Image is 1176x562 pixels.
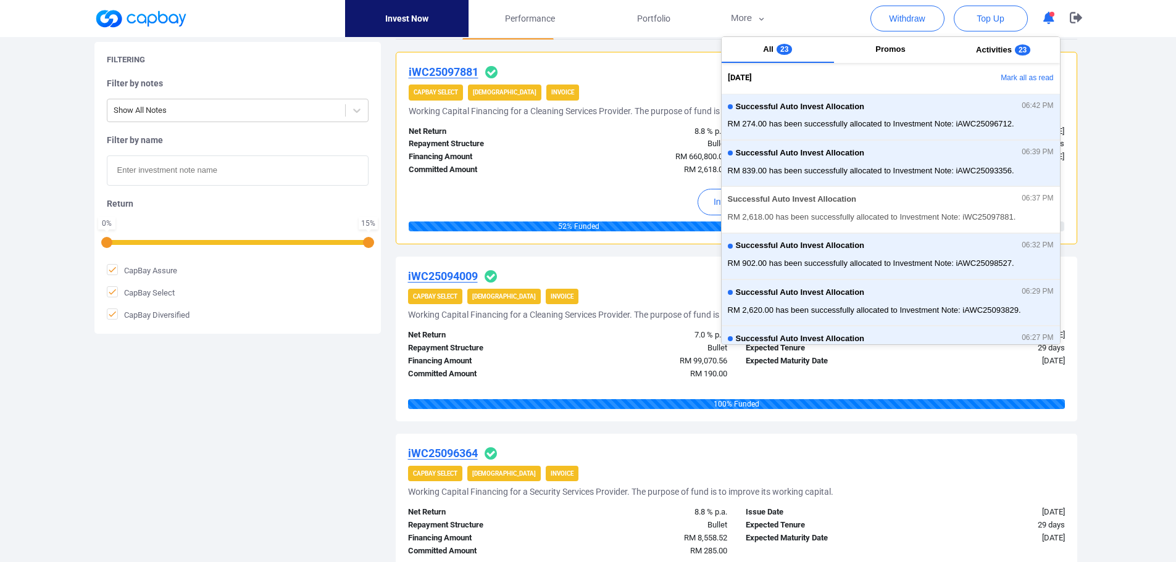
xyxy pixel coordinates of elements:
[399,506,568,519] div: Net Return
[551,293,573,300] strong: Invoice
[977,12,1004,25] span: Top Up
[690,369,727,378] span: RM 190.00
[399,125,568,138] div: Net Return
[777,44,792,55] span: 23
[637,12,670,25] span: Portfolio
[870,6,945,31] button: Withdraw
[927,68,1059,89] button: Mark all as read
[408,447,478,460] u: iWC25096364
[408,270,478,283] u: iWC25094009
[399,532,568,545] div: Financing Amount
[728,118,1054,130] span: RM 274.00 has been successfully allocated to Investment Note: iAWC25096712.
[399,342,568,355] div: Repayment Structure
[399,163,568,176] div: Committed Amount
[567,506,736,519] div: 8.8 % p.a.
[107,264,177,276] span: CapBay Assure
[107,286,175,299] span: CapBay Select
[399,368,568,381] div: Committed Amount
[905,342,1074,355] div: 29 days
[567,342,736,355] div: Bullet
[675,152,727,161] span: RM 660,800.00
[905,355,1074,368] div: [DATE]
[107,155,369,186] input: Enter investment note name
[905,519,1074,532] div: 29 days
[1022,241,1053,250] span: 06:32 PM
[107,54,145,65] h5: Filtering
[551,470,573,477] strong: Invoice
[947,37,1060,63] button: Activities23
[399,355,568,368] div: Financing Amount
[728,195,857,204] span: Successful Auto Invest Allocation
[728,211,1054,223] span: RM 2,618.00 has been successfully allocated to Investment Note: iWC25097881.
[568,138,736,151] div: Bullet
[905,532,1074,545] div: [DATE]
[684,533,727,542] span: RM 8,558.52
[409,221,749,231] div: 52 % Funded
[954,6,1028,31] button: Top Up
[728,72,752,85] span: [DATE]
[472,293,536,300] strong: [DEMOGRAPHIC_DATA]
[567,519,736,532] div: Bullet
[399,545,568,558] div: Committed Amount
[107,308,190,321] span: CapBay Diversified
[1022,102,1053,110] span: 06:42 PM
[905,506,1074,519] div: [DATE]
[408,309,887,320] h5: Working Capital Financing for a Cleaning Services Provider. The purpose of fund is to improve its...
[1022,148,1053,157] span: 06:39 PM
[413,293,457,300] strong: CapBay Select
[409,65,478,78] u: iWC25097881
[567,329,736,342] div: 7.0 % p.a.
[107,198,369,209] h5: Return
[736,506,906,519] div: Issue Date
[399,151,568,163] div: Financing Amount
[736,532,906,545] div: Expected Maturity Date
[409,105,888,117] h5: Working Capital Financing for a Cleaning Services Provider. The purpose of fund is to improve its...
[399,329,568,342] div: Net Return
[1022,334,1053,342] span: 06:27 PM
[551,89,574,96] strong: Invoice
[722,279,1060,326] button: Successful Auto Invest Allocation06:29 PMRM 2,620.00 has been successfully allocated to Investmen...
[1022,287,1053,296] span: 06:29 PM
[736,241,865,250] span: Successful Auto Invest Allocation
[736,355,906,368] div: Expected Maturity Date
[728,257,1054,270] span: RM 902.00 has been successfully allocated to Investment Note: iAWC25098527.
[107,134,369,146] h5: Filter by name
[690,546,727,555] span: RM 285.00
[722,326,1060,372] button: Successful Auto Invest Allocation06:27 PMRM 1,764.00 has been successfully allocated to Investmen...
[568,125,736,138] div: 8.8 % p.a.
[736,342,906,355] div: Expected Tenure
[722,186,1060,233] button: Successful Auto Invest Allocation06:37 PMRM 2,618.00 has been successfully allocated to Investmen...
[722,94,1060,140] button: Successful Auto Invest Allocation06:42 PMRM 274.00 has been successfully allocated to Investment ...
[736,519,906,532] div: Expected Tenure
[472,470,536,477] strong: [DEMOGRAPHIC_DATA]
[408,486,833,497] h5: Working Capital Financing for a Security Services Provider. The purpose of fund is to improve its...
[399,519,568,532] div: Repayment Structure
[875,44,905,54] span: Promos
[763,44,774,54] span: All
[736,288,865,297] span: Successful Auto Invest Allocation
[399,138,568,151] div: Repayment Structure
[698,189,775,215] button: Invest More
[722,37,835,63] button: All23
[414,89,458,96] strong: CapBay Select
[361,220,375,227] div: 15 %
[107,78,369,89] h5: Filter by notes
[736,102,865,112] span: Successful Auto Invest Allocation
[680,356,727,365] span: RM 99,070.56
[1022,194,1053,203] span: 06:37 PM
[684,165,727,174] span: RM 2,618.00
[101,220,113,227] div: 0 %
[505,12,555,25] span: Performance
[408,399,1065,409] div: 100 % Funded
[736,334,865,344] span: Successful Auto Invest Allocation
[413,470,457,477] strong: CapBay Select
[976,45,1012,54] span: Activities
[473,89,536,96] strong: [DEMOGRAPHIC_DATA]
[722,233,1060,279] button: Successful Auto Invest Allocation06:32 PMRM 902.00 has been successfully allocated to Investment ...
[728,304,1054,316] span: RM 2,620.00 has been successfully allocated to Investment Note: iAWC25093829.
[728,165,1054,177] span: RM 839.00 has been successfully allocated to Investment Note: iAWC25093356.
[1015,44,1030,56] span: 23
[736,149,865,158] span: Successful Auto Invest Allocation
[834,37,947,63] button: Promos
[722,140,1060,186] button: Successful Auto Invest Allocation06:39 PMRM 839.00 has been successfully allocated to Investment ...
